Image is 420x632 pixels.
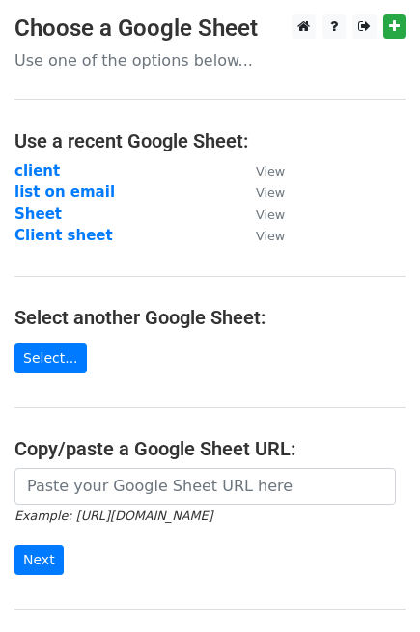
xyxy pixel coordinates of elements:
small: Example: [URL][DOMAIN_NAME] [14,508,212,523]
a: Client sheet [14,227,113,244]
input: Paste your Google Sheet URL here [14,468,396,505]
a: Select... [14,343,87,373]
p: Use one of the options below... [14,50,406,70]
small: View [256,164,285,179]
a: list on email [14,183,115,201]
h4: Use a recent Google Sheet: [14,129,406,152]
small: View [256,185,285,200]
input: Next [14,545,64,575]
a: client [14,162,60,179]
h4: Copy/paste a Google Sheet URL: [14,437,406,460]
a: Sheet [14,206,62,223]
a: View [237,183,285,201]
a: View [237,227,285,244]
a: View [237,206,285,223]
small: View [256,207,285,222]
a: View [237,162,285,179]
h4: Select another Google Sheet: [14,306,406,329]
iframe: Chat Widget [323,539,420,632]
h3: Choose a Google Sheet [14,14,406,42]
small: View [256,229,285,243]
